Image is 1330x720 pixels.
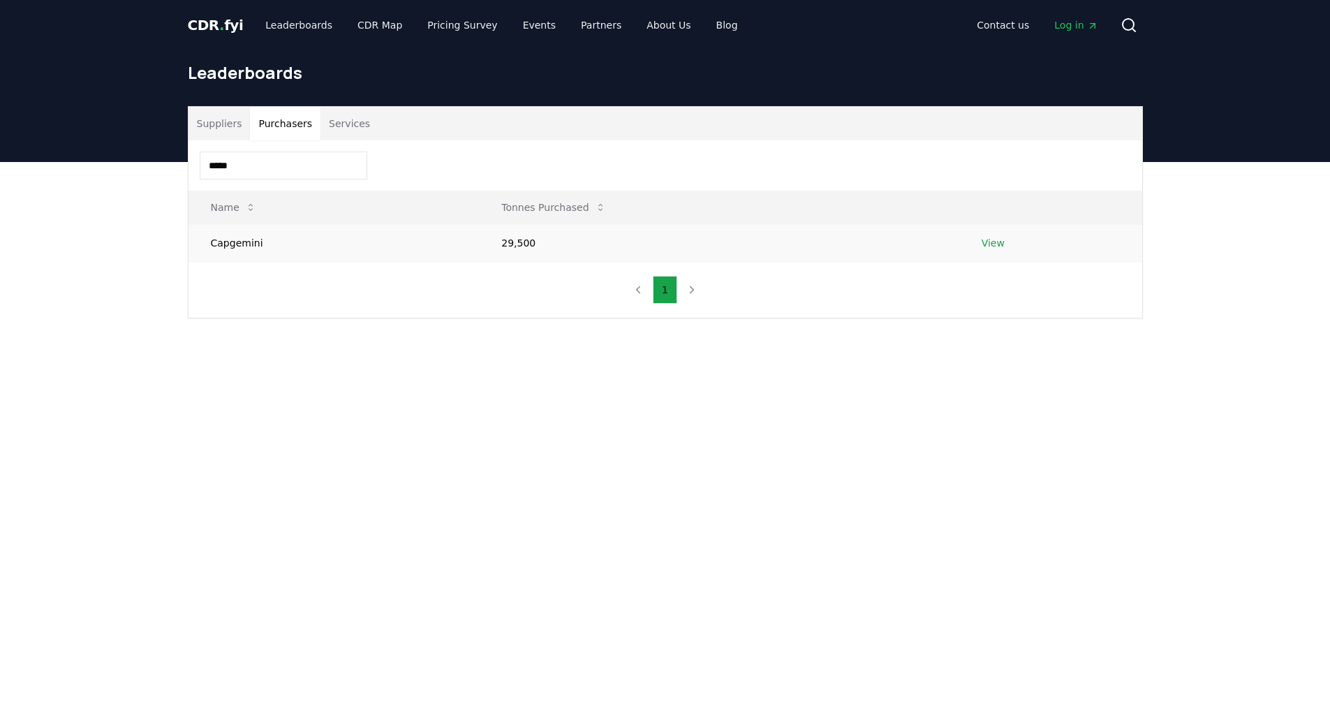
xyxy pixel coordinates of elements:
span: Log in [1054,18,1098,32]
a: CDR Map [346,13,413,38]
a: Pricing Survey [416,13,508,38]
button: Purchasers [250,107,320,140]
nav: Main [966,13,1109,38]
a: About Us [635,13,702,38]
button: Name [200,193,267,221]
a: CDR.fyi [188,15,244,35]
span: . [219,17,224,34]
span: CDR fyi [188,17,244,34]
button: Suppliers [189,107,251,140]
button: 1 [653,276,677,304]
a: View [982,236,1005,250]
td: 29,500 [479,224,959,261]
a: Contact us [966,13,1040,38]
a: Events [512,13,567,38]
a: Blog [705,13,749,38]
a: Partners [570,13,633,38]
h1: Leaderboards [188,61,1143,84]
a: Log in [1043,13,1109,38]
nav: Main [254,13,748,38]
button: Services [320,107,378,140]
td: Capgemini [189,224,480,261]
a: Leaderboards [254,13,343,38]
button: Tonnes Purchased [490,193,616,221]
